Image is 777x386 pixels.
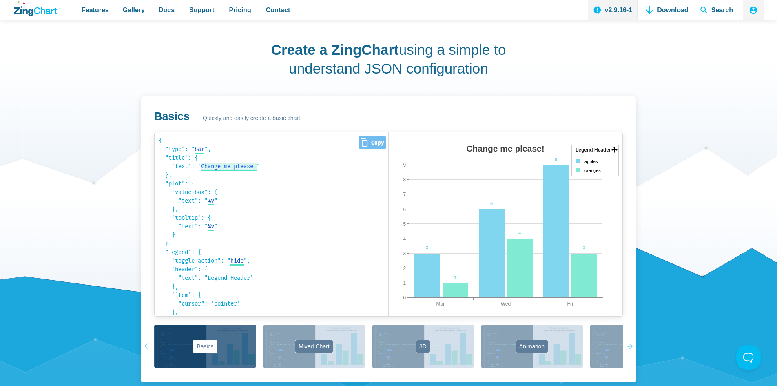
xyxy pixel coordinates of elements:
button: Basics [154,325,256,368]
span: Features [82,4,109,16]
button: 3D [372,325,474,368]
h2: using a simple to understand JSON configuration [269,40,508,78]
span: Support [189,4,214,16]
a: ZingChart Logo. Click to return to the homepage [14,1,60,16]
span: bar [195,146,204,153]
button: Mixed Chart [263,325,365,368]
span: hide [230,257,244,264]
button: Animation [481,325,583,368]
span: Contact [266,4,290,16]
span: Docs [159,4,175,16]
span: %v [208,197,214,204]
h3: Basics [154,109,190,124]
tspan: Legend Header [576,147,611,153]
tspan: 3 [583,245,585,250]
strong: Create a ZingChart [271,42,399,58]
span: %v [208,223,214,230]
code: { "type": " ", "title": { "text": " " }, "plot": { "value-box": { "text": " " }, "tooltip": { "te... [159,136,384,312]
span: Gallery [123,4,145,16]
span: Quickly and easily create a basic chart [203,114,300,123]
span: Pricing [229,4,251,16]
span: Change me please! [201,163,257,170]
iframe: Toggle Customer Support [736,345,761,370]
button: Labels [590,325,692,368]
